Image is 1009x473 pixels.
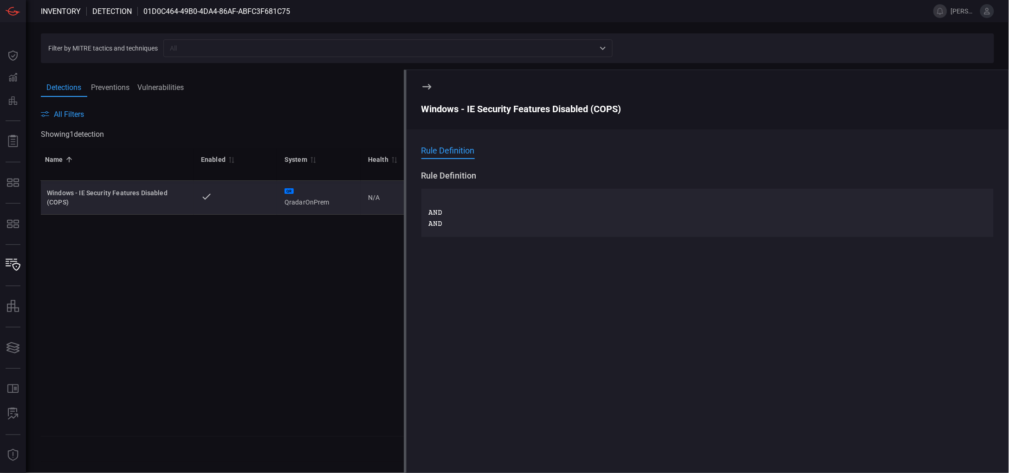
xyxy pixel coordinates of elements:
[2,444,24,467] button: Threat Intelligence
[368,154,388,165] div: Health
[87,78,134,97] button: Preventions
[2,67,24,89] button: Detections
[41,130,104,139] span: Showing 1 detection
[421,144,475,155] button: Rule Definition
[41,110,84,119] button: All Filters
[63,155,74,164] span: Sorted by Name ascending
[166,42,595,54] input: All
[388,155,400,164] span: Sort by Health ascending
[45,154,63,165] div: Name
[2,295,24,318] button: assets
[285,154,307,165] div: System
[47,188,186,207] div: Windows - IE Security Features Disabled (COPS)
[951,7,977,15] span: [PERSON_NAME].[PERSON_NAME]
[41,7,81,16] span: Inventory
[201,154,226,165] div: Enabled
[2,172,24,194] button: MITRE - Exposures
[368,193,380,202] span: N/A
[285,188,294,194] div: QR
[2,89,24,111] button: Preventions
[2,254,24,276] button: Inventory
[421,103,994,115] div: Windows - IE Security Features Disabled (COPS)
[307,155,318,164] span: Sort by System ascending
[2,45,24,67] button: Dashboard
[596,42,609,55] button: Open
[92,7,132,16] span: Detection
[226,155,237,164] span: Sort by Enabled descending
[143,7,290,16] span: 01d0c464-49b0-4da4-86af-abfc3f681c75
[429,207,986,230] p: AND AND
[421,170,994,181] div: Rule Definition
[2,130,24,153] button: Reports
[2,337,24,359] button: Cards
[54,110,84,119] span: All Filters
[285,188,353,207] div: QradarOnPrem
[2,378,24,400] button: Rule Catalog
[2,403,24,425] button: ALERT ANALYSIS
[48,45,158,52] span: Filter by MITRE tactics and techniques
[134,78,188,97] button: Vulnerabilities
[41,79,87,98] button: Detections
[2,213,24,235] button: MITRE - Detection Posture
